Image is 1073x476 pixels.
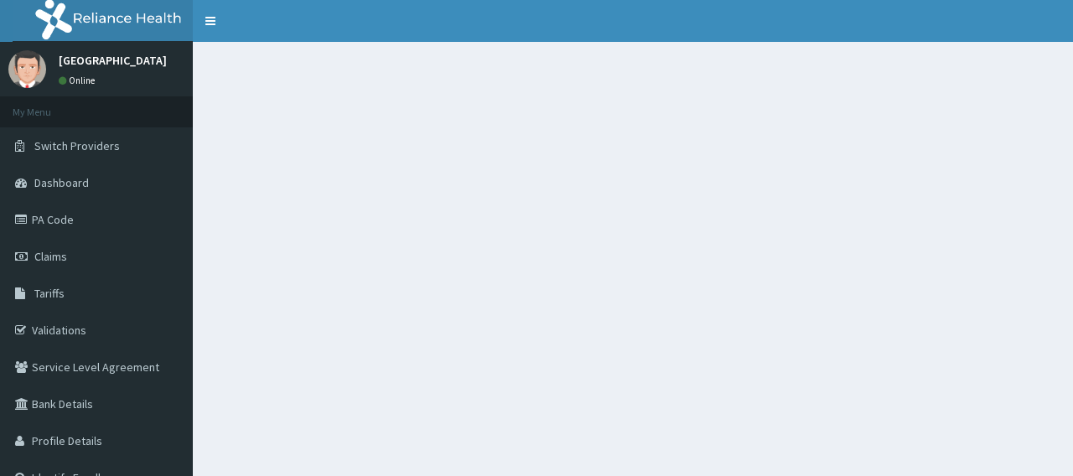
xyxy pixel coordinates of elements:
[34,175,89,190] span: Dashboard
[34,249,67,264] span: Claims
[34,286,65,301] span: Tariffs
[59,54,167,66] p: [GEOGRAPHIC_DATA]
[59,75,99,86] a: Online
[34,138,120,153] span: Switch Providers
[8,50,46,88] img: User Image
